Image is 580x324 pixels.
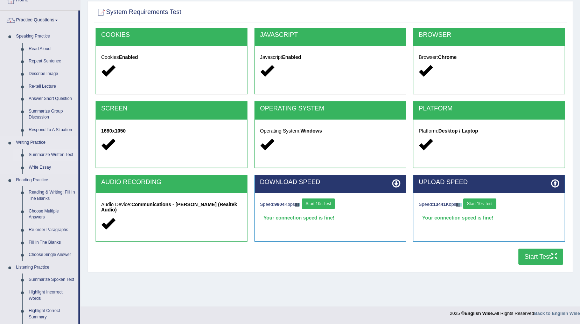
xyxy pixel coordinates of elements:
[419,105,559,112] h2: PLATFORM
[26,224,78,236] a: Re-order Paragraphs
[101,55,242,60] h5: Cookies
[260,212,401,223] div: Your connection speed is fine!
[26,124,78,136] a: Respond To A Situation
[13,261,78,274] a: Listening Practice
[419,55,559,60] h5: Browser:
[433,202,446,207] strong: 13441
[295,203,300,207] img: ajax-loader-fb-connection.gif
[260,32,401,39] h2: JAVASCRIPT
[101,32,242,39] h2: COOKIES
[419,212,559,223] div: Your connection speed is fine!
[534,311,580,316] a: Back to English Wise
[96,7,181,18] h2: System Requirements Test
[282,54,301,60] strong: Enabled
[260,128,401,134] h5: Operating System:
[0,11,78,28] a: Practice Questions
[26,274,78,286] a: Summarize Spoken Text
[101,202,237,212] strong: Communications - [PERSON_NAME] (Realtek Audio)
[260,198,401,211] div: Speed: Kbps
[260,55,401,60] h5: Javascript
[450,306,580,317] div: 2025 © All Rights Reserved
[419,32,559,39] h2: BROWSER
[101,179,242,186] h2: AUDIO RECORDING
[456,203,462,207] img: ajax-loader-fb-connection.gif
[26,249,78,261] a: Choose Single Answer
[419,179,559,186] h2: UPLOAD SPEED
[13,174,78,187] a: Reading Practice
[26,105,78,124] a: Summarize Group Discussion
[302,198,335,209] button: Start 10s Test
[26,149,78,161] a: Summarize Written Text
[101,128,126,134] strong: 1680x1050
[518,249,563,265] button: Start Test
[26,93,78,105] a: Answer Short Question
[26,43,78,55] a: Read Aloud
[13,30,78,43] a: Speaking Practice
[260,179,401,186] h2: DOWNLOAD SPEED
[260,105,401,112] h2: OPERATING SYSTEM
[26,305,78,323] a: Highlight Correct Summary
[101,202,242,213] h5: Audio Device:
[463,198,496,209] button: Start 10s Test
[26,55,78,68] a: Repeat Sentence
[26,161,78,174] a: Write Essay
[26,236,78,249] a: Fill In The Blanks
[26,205,78,224] a: Choose Multiple Answers
[26,286,78,305] a: Highlight Incorrect Words
[101,105,242,112] h2: SCREEN
[274,202,285,207] strong: 9904
[419,198,559,211] div: Speed: Kbps
[438,128,478,134] strong: Desktop / Laptop
[464,311,494,316] strong: English Wise.
[26,186,78,205] a: Reading & Writing: Fill In The Blanks
[438,54,457,60] strong: Chrome
[419,128,559,134] h5: Platform:
[26,68,78,80] a: Describe Image
[301,128,322,134] strong: Windows
[13,136,78,149] a: Writing Practice
[26,80,78,93] a: Re-tell Lecture
[119,54,138,60] strong: Enabled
